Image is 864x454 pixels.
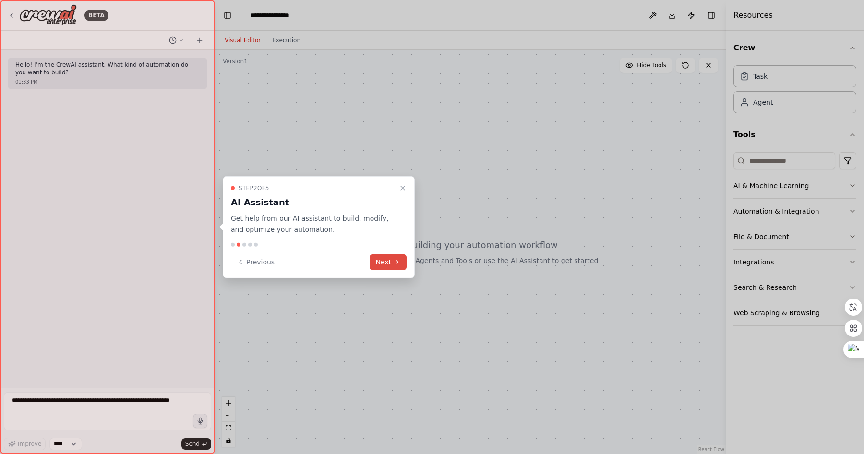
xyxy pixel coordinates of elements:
button: Close walkthrough [397,182,408,194]
p: Get help from our AI assistant to build, modify, and optimize your automation. [231,213,395,235]
h3: AI Assistant [231,196,395,209]
button: Next [370,254,407,270]
button: Hide left sidebar [221,9,234,22]
span: Step 2 of 5 [239,184,269,192]
button: Previous [231,254,280,270]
